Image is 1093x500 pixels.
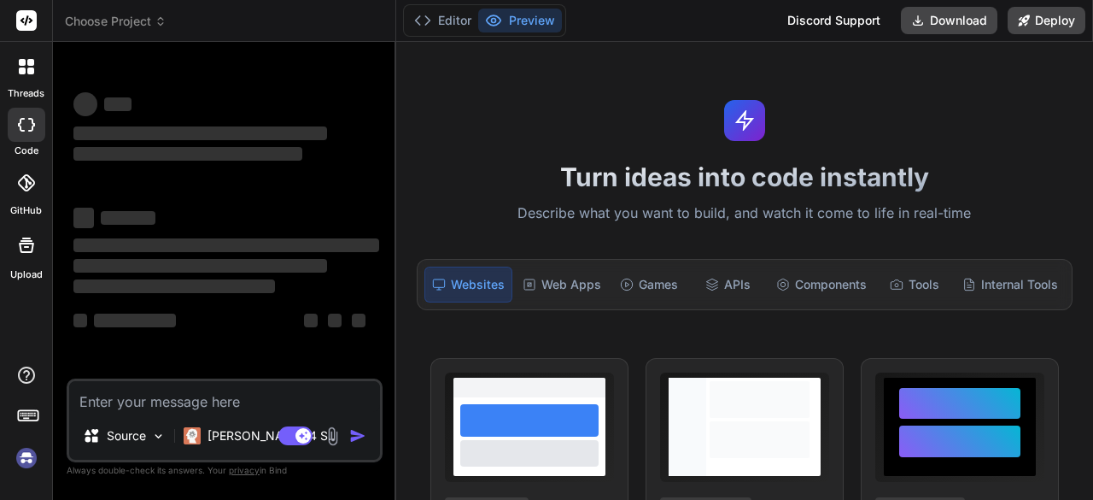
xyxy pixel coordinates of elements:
[407,9,478,32] button: Editor
[690,267,765,303] div: APIs
[73,279,275,293] span: ‌
[349,427,366,444] img: icon
[10,203,42,218] label: GitHub
[73,208,94,228] span: ‌
[777,7,891,34] div: Discord Support
[229,465,260,475] span: privacy
[12,444,41,473] img: signin
[406,203,1083,225] p: Describe what you want to build, and watch it come to life in real-time
[104,97,132,111] span: ‌
[611,267,687,303] div: Games
[323,426,342,446] img: attachment
[151,429,166,444] img: Pick Models
[65,13,167,30] span: Choose Project
[73,126,327,140] span: ‌
[73,92,97,116] span: ‌
[207,427,335,444] p: [PERSON_NAME] 4 S..
[406,162,1083,192] h1: Turn ideas into code instantly
[516,267,608,303] div: Web Apps
[901,7,997,34] button: Download
[184,427,201,444] img: Claude 4 Sonnet
[1008,7,1085,34] button: Deploy
[73,314,87,327] span: ‌
[478,9,562,32] button: Preview
[877,267,952,303] div: Tools
[73,259,327,273] span: ‌
[94,314,176,327] span: ‌
[10,268,43,282] label: Upload
[73,147,302,161] span: ‌
[67,462,383,479] p: Always double-check its answers. Your in Bind
[304,314,318,327] span: ‌
[769,267,874,303] div: Components
[956,267,1065,303] div: Internal Tools
[15,144,38,158] label: code
[424,267,512,303] div: Websites
[73,238,379,252] span: ‌
[101,211,155,225] span: ‌
[107,427,146,444] p: Source
[328,314,342,327] span: ‌
[352,314,365,327] span: ‌
[8,86,44,101] label: threads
